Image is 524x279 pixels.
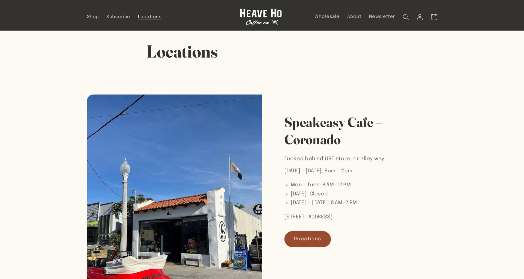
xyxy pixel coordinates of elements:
[314,14,340,20] span: Wholesale
[134,10,165,24] a: Locations
[291,190,386,199] li: [DATE]: Closed
[365,10,399,23] a: Newsletter
[347,14,361,20] span: About
[311,10,344,23] a: Wholesale
[284,114,415,148] h2: Speakeasy Cafe – Coronado
[83,10,103,24] a: Shop
[344,10,365,23] a: About
[284,154,386,164] p: Tucked behind URT store, or alley way.
[284,231,331,247] a: Directions
[106,14,130,20] span: Subscribe
[291,198,386,208] li: [DATE] - [DATE]: 8 AM–2 PM
[369,14,395,20] span: Newsletter
[240,8,282,26] img: Heave Ho Coffee Co
[146,40,378,63] h1: Locations
[138,14,162,20] span: Locations
[103,10,134,24] a: Subscribe
[399,10,413,24] summary: Search
[284,167,386,176] p: [DATE] - [DATE]: 8am - 2pm
[291,181,386,190] li: Mon - Tues: 8 AM–12 PM
[284,213,386,222] p: [STREET_ADDRESS]
[87,14,99,20] span: Shop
